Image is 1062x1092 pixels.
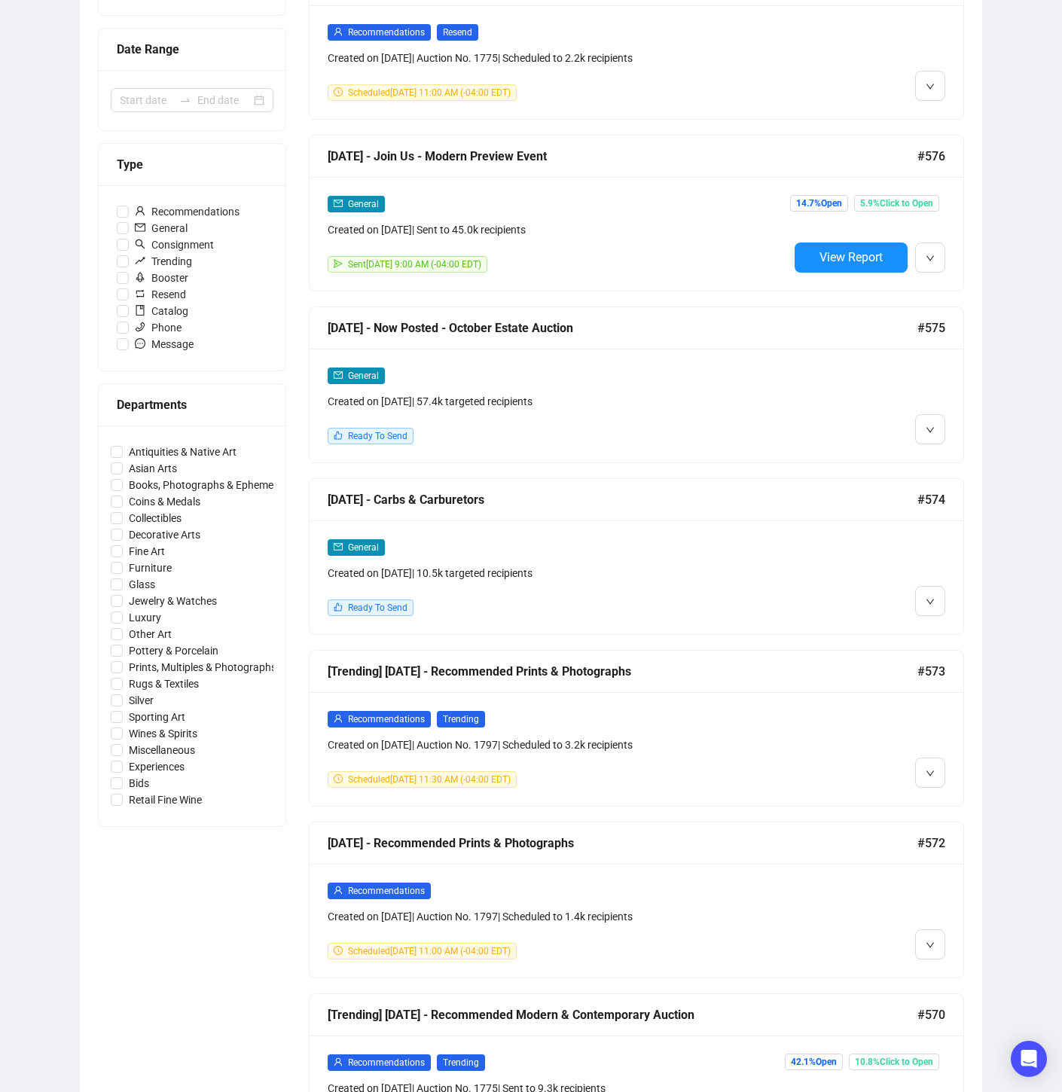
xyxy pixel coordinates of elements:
div: [DATE] - Carbs & Carburetors [328,490,917,509]
div: Created on [DATE] | Auction No. 1775 | Scheduled to 2.2k recipients [328,50,789,66]
span: Miscellaneous [123,742,201,758]
span: Silver [123,692,160,709]
span: Ready To Send [348,431,407,441]
span: Sent [DATE] 9:00 AM (-04:00 EDT) [348,259,481,270]
span: Trending [129,253,198,270]
span: Sporting Art [123,709,191,725]
span: mail [334,542,343,551]
a: [DATE] - Recommended Prints & Photographs#572userRecommendationsCreated on [DATE]| Auction No. 17... [309,822,964,978]
span: Books, Photographs & Ephemera [123,477,289,493]
button: View Report [795,242,908,273]
span: 5.9% Click to Open [854,195,939,212]
div: [DATE] - Join Us - Modern Preview Event [328,147,917,166]
div: Open Intercom Messenger [1011,1041,1047,1077]
a: [DATE] - Carbs & Carburetors#574mailGeneralCreated on [DATE]| 10.5k targeted recipientslikeReady ... [309,478,964,635]
span: Glass [123,576,161,593]
span: user [135,206,145,216]
span: View Report [819,250,883,264]
span: 10.8% Click to Open [849,1054,939,1070]
span: Rugs & Textiles [123,676,205,692]
span: user [334,1057,343,1066]
span: General [129,220,194,236]
span: mail [334,199,343,208]
span: Other Art [123,626,178,642]
span: #570 [917,1005,945,1024]
span: Decorative Arts [123,526,206,543]
span: #574 [917,490,945,509]
span: Recommendations [348,714,425,724]
span: down [926,597,935,606]
span: to [179,94,191,106]
span: Furniture [123,560,178,576]
span: mail [135,222,145,233]
span: #576 [917,147,945,166]
span: send [334,259,343,268]
span: 14.7% Open [790,195,848,212]
a: [DATE] - Join Us - Modern Preview Event#576mailGeneralCreated on [DATE]| Sent to 45.0k recipients... [309,135,964,291]
a: [DATE] - Now Posted - October Estate Auction#575mailGeneralCreated on [DATE]| 57.4k targeted reci... [309,307,964,463]
span: phone [135,322,145,332]
span: General [348,199,379,209]
span: #575 [917,319,945,337]
div: Created on [DATE] | Sent to 45.0k recipients [328,221,789,238]
span: Retail Fine Wine [123,792,208,808]
span: Recommendations [348,1057,425,1068]
div: [DATE] - Now Posted - October Estate Auction [328,319,917,337]
span: Catalog [129,303,194,319]
span: search [135,239,145,249]
div: Departments [117,395,267,414]
span: book [135,305,145,316]
span: clock-circle [334,87,343,96]
span: like [334,602,343,612]
span: Trending [437,711,485,727]
span: Recommendations [348,886,425,896]
div: Date Range [117,40,267,59]
span: Consignment [129,236,220,253]
span: down [926,254,935,263]
span: 42.1% Open [785,1054,843,1070]
span: Scheduled [DATE] 11:30 AM (-04:00 EDT) [348,774,511,785]
span: Fine Art [123,543,171,560]
span: Resend [129,286,192,303]
div: [DATE] - Recommended Prints & Photographs [328,834,917,853]
span: clock-circle [334,774,343,783]
span: retweet [135,288,145,299]
input: Start date [120,92,173,108]
span: user [334,886,343,895]
span: user [334,714,343,723]
div: [Trending] [DATE] - Recommended Modern & Contemporary Auction [328,1005,917,1024]
span: down [926,769,935,778]
span: Wines & Spirits [123,725,203,742]
span: swap-right [179,94,191,106]
span: Asian Arts [123,460,183,477]
input: End date [197,92,251,108]
span: General [348,542,379,553]
span: rise [135,255,145,266]
div: Created on [DATE] | 10.5k targeted recipients [328,565,789,581]
span: Collectibles [123,510,188,526]
span: Resend [437,24,478,41]
span: General [348,371,379,381]
span: down [926,426,935,435]
div: Created on [DATE] | Auction No. 1797 | Scheduled to 3.2k recipients [328,737,789,753]
span: Bids [123,775,155,792]
span: Recommendations [348,27,425,38]
span: down [926,941,935,950]
div: Created on [DATE] | Auction No. 1797 | Scheduled to 1.4k recipients [328,908,789,925]
span: Ready To Send [348,602,407,613]
span: Prints, Multiples & Photographs [123,659,282,676]
span: Scheduled [DATE] 11:00 AM (-04:00 EDT) [348,87,511,98]
span: Phone [129,319,188,336]
div: [Trending] [DATE] - Recommended Prints & Photographs [328,662,917,681]
span: mail [334,371,343,380]
div: Created on [DATE] | 57.4k targeted recipients [328,393,789,410]
span: Antiquities & Native Art [123,444,243,460]
span: rocket [135,272,145,282]
span: like [334,431,343,440]
span: #572 [917,834,945,853]
span: clock-circle [334,946,343,955]
span: #573 [917,662,945,681]
span: Recommendations [129,203,246,220]
span: Trending [437,1054,485,1071]
span: Pottery & Porcelain [123,642,224,659]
